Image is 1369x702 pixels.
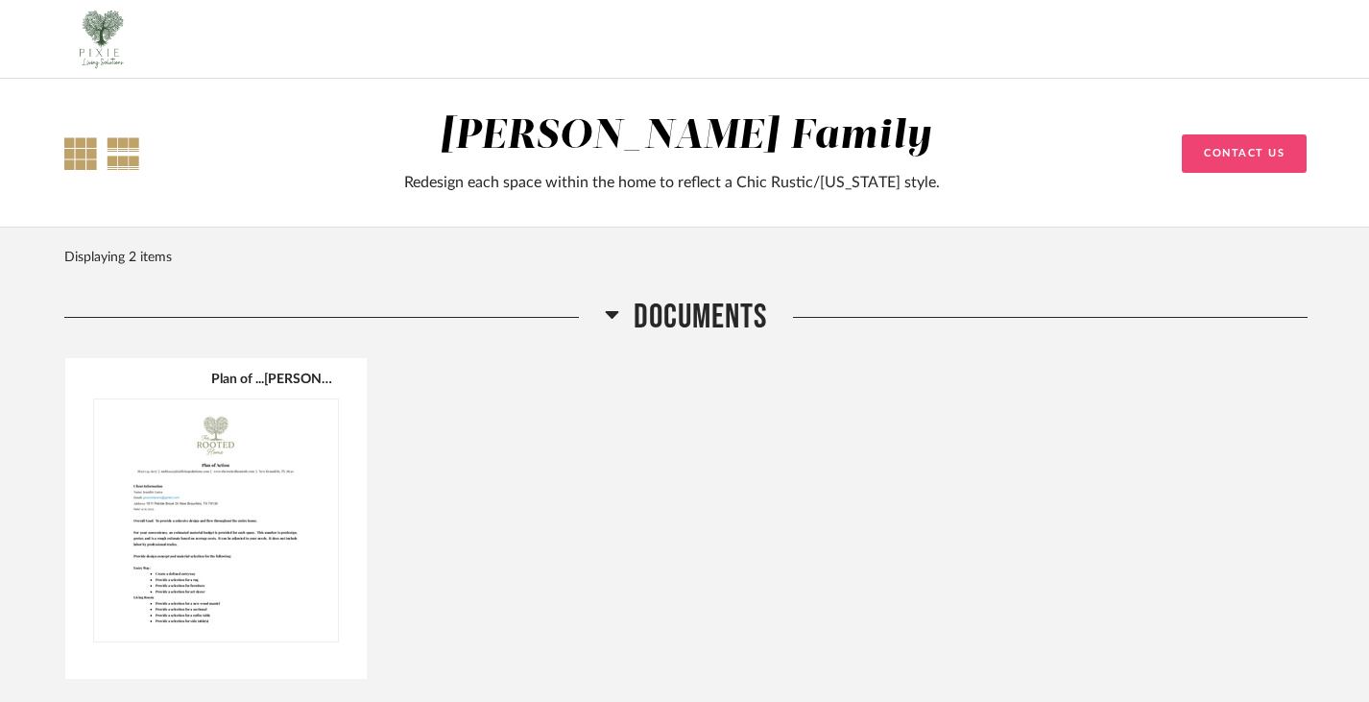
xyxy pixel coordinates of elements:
div: [PERSON_NAME] Family [440,116,931,157]
div: Displaying 2 items [64,247,1298,268]
img: cbc216af-3b22-450a-970f-f66f9d471130.png [64,1,141,78]
img: undefined [94,399,338,640]
div: Redesign each space within the home to reflect a Chic Rustic/[US_STATE] style. [276,171,1068,194]
button: Plan of ...[PERSON_NAME].pdf [211,371,333,386]
button: Contact Us [1182,134,1307,173]
span: DOCUMENTS [634,297,767,338]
